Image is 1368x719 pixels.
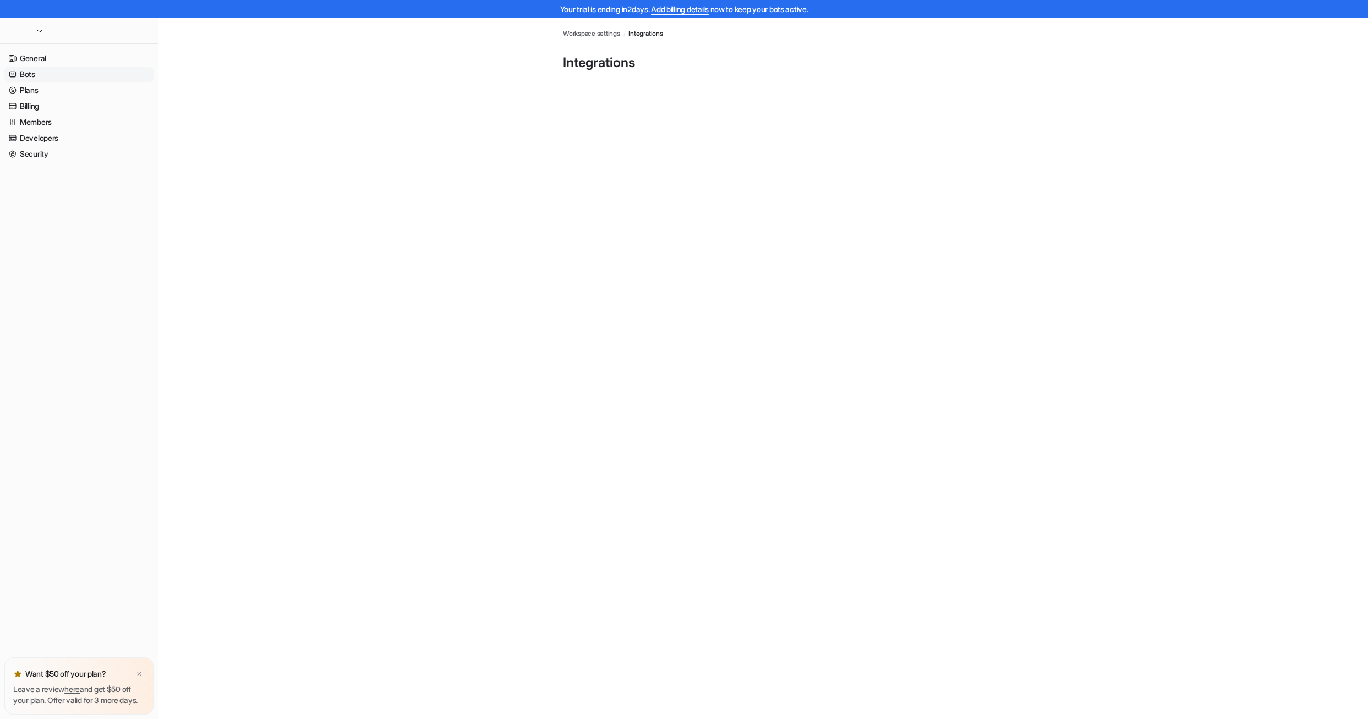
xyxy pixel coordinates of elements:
p: Integrations [563,54,964,72]
a: here [64,684,80,694]
img: x [136,671,143,678]
img: star [13,669,22,678]
a: Plans [4,83,154,98]
p: Leave a review and get $50 off your plan. Offer valid for 3 more days. [13,684,145,706]
a: Bots [4,67,154,82]
p: Want $50 off your plan? [25,668,106,679]
a: Add billing details [651,4,709,14]
a: Billing [4,98,154,114]
a: Integrations [628,29,663,39]
a: Security [4,146,154,162]
a: Members [4,114,154,130]
span: / [623,29,626,39]
a: General [4,51,154,66]
a: Developers [4,130,154,146]
a: Workspace settings [563,29,620,39]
